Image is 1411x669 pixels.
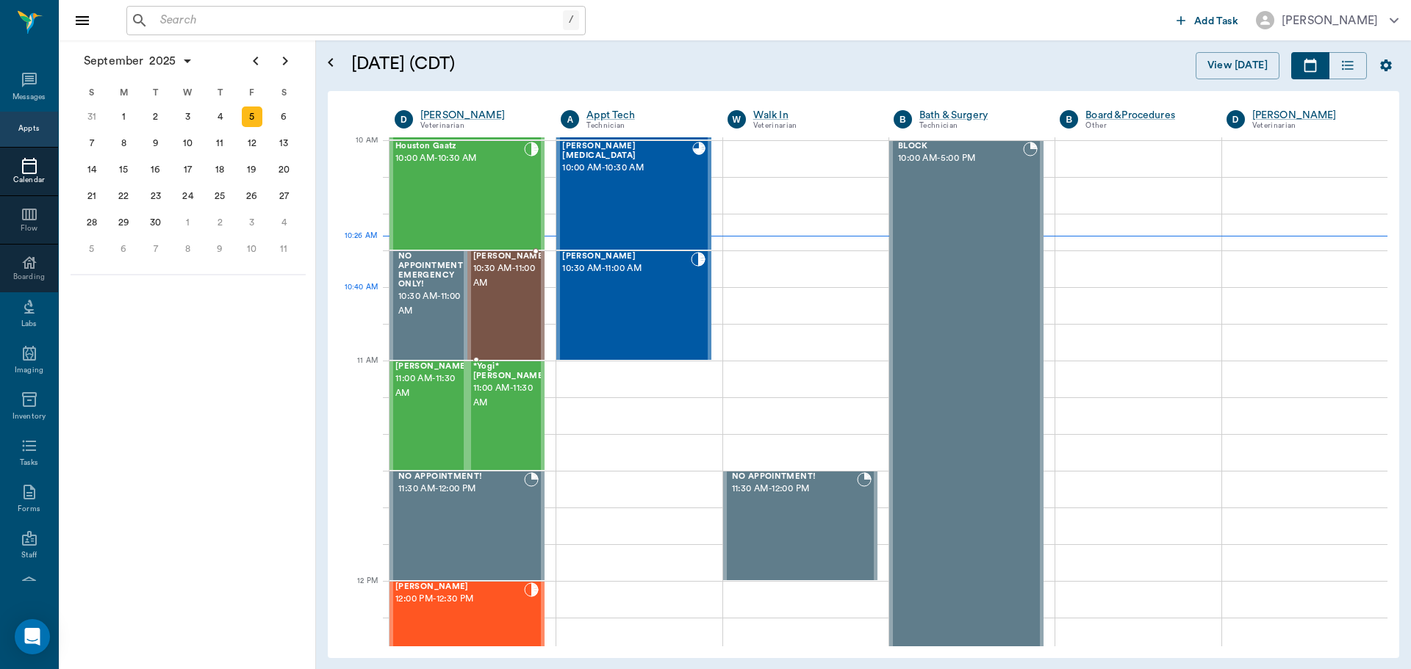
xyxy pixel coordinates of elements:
[340,133,378,170] div: 10 AM
[242,133,262,153] div: Friday, September 12, 2025
[1060,110,1078,129] div: B
[1227,110,1245,129] div: D
[340,574,378,610] div: 12 PM
[389,250,467,361] div: BOOKED, 10:30 AM - 11:00 AM
[586,120,705,132] div: Technician
[562,161,692,176] span: 10:00 AM - 10:30 AM
[172,82,204,104] div: W
[723,471,877,581] div: BOOKED, 11:30 AM - 12:00 PM
[113,133,134,153] div: Monday, September 8, 2025
[398,482,524,496] span: 11:30 AM - 12:00 PM
[241,46,270,76] button: Previous page
[395,582,524,592] span: [PERSON_NAME]
[178,212,198,233] div: Wednesday, October 1, 2025
[146,133,166,153] div: Tuesday, September 9, 2025
[753,108,872,123] a: Walk In
[242,212,262,233] div: Friday, October 3, 2025
[1252,108,1371,123] div: [PERSON_NAME]
[270,46,300,76] button: Next page
[236,82,268,104] div: F
[113,239,134,259] div: Monday, October 6, 2025
[15,619,50,654] div: Open Intercom Messenger
[273,159,294,180] div: Saturday, September 20, 2025
[732,472,857,482] span: NO APPOINTMENT!
[473,261,547,291] span: 10:30 AM - 11:00 AM
[82,133,102,153] div: Sunday, September 7, 2025
[146,159,166,180] div: Tuesday, September 16, 2025
[242,186,262,206] div: Friday, September 26, 2025
[146,186,166,206] div: Tuesday, September 23, 2025
[242,159,262,180] div: Friday, September 19, 2025
[1244,7,1410,34] button: [PERSON_NAME]
[389,140,545,250] div: CHECKED_IN, 10:00 AM - 10:30 AM
[395,142,524,151] span: Houston Gaatz
[898,142,1023,151] span: BLOCK
[273,133,294,153] div: Saturday, September 13, 2025
[82,239,102,259] div: Sunday, October 5, 2025
[82,159,102,180] div: Sunday, September 14, 2025
[562,261,690,276] span: 10:30 AM - 11:00 AM
[209,212,230,233] div: Thursday, October 2, 2025
[76,46,201,76] button: September2025
[395,110,413,129] div: D
[68,6,97,35] button: Close drawer
[178,186,198,206] div: Wednesday, September 24, 2025
[395,362,469,372] span: [PERSON_NAME]
[113,212,134,233] div: Monday, September 29, 2025
[204,82,236,104] div: T
[146,51,179,71] span: 2025
[398,252,466,289] span: NO APPOINTMENT! EMERGENCY ONLY!
[113,159,134,180] div: Monday, September 15, 2025
[556,140,711,250] div: READY_TO_CHECKOUT, 10:00 AM - 10:30 AM
[562,142,692,161] span: [PERSON_NAME][MEDICAL_DATA]
[178,133,198,153] div: Wednesday, September 10, 2025
[389,471,545,581] div: BOOKED, 11:30 AM - 12:00 PM
[1196,52,1279,79] button: View [DATE]
[351,52,737,76] h5: [DATE] (CDT)
[113,106,134,127] div: Monday, September 1, 2025
[209,239,230,259] div: Thursday, October 9, 2025
[732,482,857,496] span: 11:30 AM - 12:00 PM
[420,120,539,132] div: Veterinarian
[146,239,166,259] div: Tuesday, October 7, 2025
[561,110,579,129] div: A
[82,186,102,206] div: Sunday, September 21, 2025
[1282,12,1378,29] div: [PERSON_NAME]
[563,10,579,30] div: /
[154,10,563,31] input: Search
[209,159,230,180] div: Thursday, September 18, 2025
[81,51,146,71] span: September
[268,82,300,104] div: S
[178,239,198,259] div: Wednesday, October 8, 2025
[919,108,1038,123] a: Bath & Surgery
[898,151,1023,166] span: 10:00 AM - 5:00 PM
[398,472,524,482] span: NO APPOINTMENT!
[556,250,711,361] div: CHECKED_IN, 10:30 AM - 11:00 AM
[473,381,547,411] span: 11:00 AM - 11:30 AM
[467,361,545,471] div: BOOKED, 11:00 AM - 11:30 AM
[209,133,230,153] div: Thursday, September 11, 2025
[1085,108,1204,123] a: Board &Procedures
[18,504,40,515] div: Forms
[20,458,38,469] div: Tasks
[146,106,166,127] div: Tuesday, September 2, 2025
[273,186,294,206] div: Saturday, September 27, 2025
[389,361,467,471] div: BOOKED, 11:00 AM - 11:30 AM
[1171,7,1244,34] button: Add Task
[1252,120,1371,132] div: Veterinarian
[209,106,230,127] div: Thursday, September 4, 2025
[728,110,746,129] div: W
[140,82,172,104] div: T
[894,110,912,129] div: B
[420,108,539,123] div: [PERSON_NAME]
[395,151,524,166] span: 10:00 AM - 10:30 AM
[586,108,705,123] div: Appt Tech
[146,212,166,233] div: Tuesday, September 30, 2025
[12,411,46,422] div: Inventory
[82,212,102,233] div: Sunday, September 28, 2025
[18,123,39,134] div: Appts
[178,106,198,127] div: Wednesday, September 3, 2025
[467,250,545,361] div: CHECKED_IN, 10:30 AM - 11:00 AM
[178,159,198,180] div: Wednesday, September 17, 2025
